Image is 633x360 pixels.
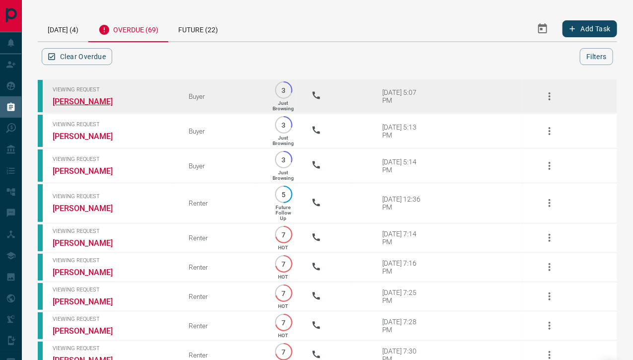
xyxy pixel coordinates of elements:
div: Renter [189,199,255,207]
p: Future Follow Up [276,205,291,221]
div: [DATE] 5:07 PM [383,88,425,104]
span: Viewing Request [53,287,174,293]
div: [DATE] (4) [38,16,88,41]
a: [PERSON_NAME] [53,132,127,141]
div: condos.ca [38,80,43,112]
div: Overdue (69) [88,16,168,42]
a: [PERSON_NAME] [53,268,127,277]
div: condos.ca [38,184,43,222]
p: Just Browsing [273,135,294,146]
p: 3 [280,86,287,94]
span: Viewing Request [53,156,174,162]
p: 3 [280,121,287,129]
div: [DATE] 7:14 PM [383,230,425,246]
p: Just Browsing [273,100,294,111]
p: HOT [279,333,288,338]
div: Renter [189,292,255,300]
p: 7 [280,348,287,356]
div: Buyer [189,162,255,170]
div: [DATE] 5:13 PM [383,123,425,139]
p: HOT [279,303,288,309]
div: Buyer [189,92,255,100]
p: 7 [280,319,287,326]
span: Viewing Request [53,316,174,322]
span: Viewing Request [53,228,174,234]
a: [PERSON_NAME] [53,97,127,106]
a: [PERSON_NAME] [53,166,127,176]
span: Viewing Request [53,345,174,352]
span: Viewing Request [53,121,174,128]
p: HOT [279,274,288,280]
a: [PERSON_NAME] [53,238,127,248]
a: [PERSON_NAME] [53,326,127,336]
div: Renter [189,322,255,330]
div: [DATE] 7:16 PM [383,259,425,275]
button: Clear Overdue [42,48,112,65]
div: [DATE] 5:14 PM [383,158,425,174]
p: 3 [280,156,287,163]
p: HOT [279,245,288,250]
div: condos.ca [38,254,43,281]
a: [PERSON_NAME] [53,297,127,306]
div: condos.ca [38,149,43,182]
div: Buyer [189,127,255,135]
div: condos.ca [38,283,43,310]
div: [DATE] 12:36 PM [383,195,425,211]
a: [PERSON_NAME] [53,204,127,213]
div: [DATE] 7:28 PM [383,318,425,334]
p: 7 [280,289,287,297]
div: [DATE] 7:25 PM [383,288,425,304]
div: Renter [189,263,255,271]
div: condos.ca [38,312,43,339]
div: Renter [189,234,255,242]
p: Just Browsing [273,170,294,181]
span: Viewing Request [53,193,174,200]
div: condos.ca [38,115,43,147]
p: 7 [280,260,287,268]
div: condos.ca [38,224,43,251]
button: Select Date Range [531,17,555,41]
p: 5 [280,191,287,198]
span: Viewing Request [53,257,174,264]
div: Future (22) [168,16,228,41]
span: Viewing Request [53,86,174,93]
p: 7 [280,231,287,238]
button: Add Task [563,20,617,37]
button: Filters [580,48,613,65]
div: Renter [189,351,255,359]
